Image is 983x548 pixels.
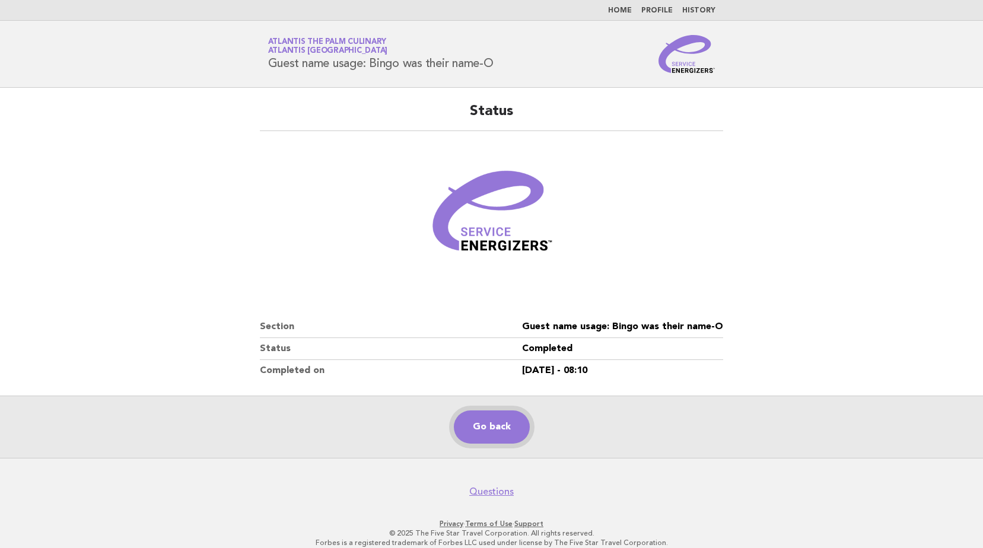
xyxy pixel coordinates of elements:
h1: Guest name usage: Bingo was their name-O [268,39,494,69]
a: Profile [641,7,673,14]
a: History [682,7,715,14]
a: Go back [454,410,530,444]
a: Privacy [440,520,463,528]
img: Verified [421,145,563,288]
a: Support [514,520,543,528]
dd: Guest name usage: Bingo was their name-O [522,316,723,338]
dt: Completed on [260,360,522,381]
span: Atlantis [GEOGRAPHIC_DATA] [268,47,388,55]
dd: Completed [522,338,723,360]
p: · · [129,519,855,528]
a: Home [608,7,632,14]
dd: [DATE] - 08:10 [522,360,723,381]
h2: Status [260,102,723,131]
a: Terms of Use [465,520,513,528]
p: © 2025 The Five Star Travel Corporation. All rights reserved. [129,528,855,538]
img: Service Energizers [658,35,715,73]
p: Forbes is a registered trademark of Forbes LLC used under license by The Five Star Travel Corpora... [129,538,855,547]
dt: Section [260,316,522,338]
a: Questions [469,486,514,498]
a: Atlantis The Palm CulinaryAtlantis [GEOGRAPHIC_DATA] [268,38,388,55]
dt: Status [260,338,522,360]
